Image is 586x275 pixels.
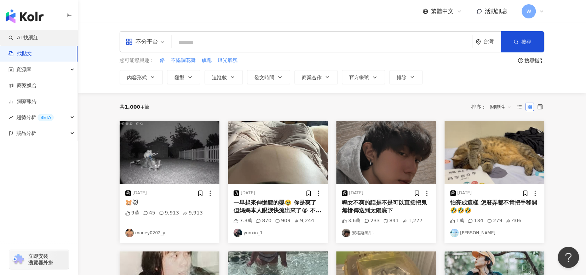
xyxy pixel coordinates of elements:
span: 搜尋 [521,39,531,45]
img: logo [6,9,44,23]
button: 鉻 [160,57,165,64]
span: 資源庫 [16,62,31,78]
button: 追蹤數 [205,70,243,84]
div: 7.3萬 [234,217,252,224]
div: 一早起來伸懶腰的嬰🥹 你是爽了 但媽媽本人眼淚快流出來了😭 不過很可愛沒錯 [234,199,322,215]
div: 鳴女不爽的話是不是可以直接把鬼無慘傳送到太陽底下 [342,199,430,215]
span: environment [476,39,481,45]
img: chrome extension [11,254,25,265]
div: [DATE] [457,190,472,196]
span: 活動訊息 [485,8,507,15]
a: KOL Avataryunxin_1 [234,229,322,237]
div: 9,913 [159,210,179,217]
button: 內容形式 [120,70,163,84]
img: KOL Avatar [342,229,350,237]
button: 燈光氣氛 [217,57,238,64]
div: 841 [383,217,399,224]
span: 燈光氣氛 [218,57,237,64]
a: KOL Avatar安格斯黑牛. [342,229,430,237]
button: 搜尋 [501,31,544,52]
div: 3.6萬 [342,217,361,224]
span: 旗跑 [202,57,212,64]
span: 發文時間 [254,75,274,80]
a: KOL Avatar[PERSON_NAME] [450,229,539,237]
span: 官方帳號 [349,74,369,80]
button: 官方帳號 [342,70,385,84]
span: 趨勢分析 [16,109,54,125]
a: chrome extension立即安裝 瀏覽器外掛 [9,250,69,269]
div: 搜尋指引 [524,58,544,63]
span: 您可能感興趣： [120,57,154,64]
div: 870 [256,217,271,224]
span: 追蹤數 [212,75,227,80]
div: 1萬 [450,217,464,224]
span: 繁體中文 [431,7,454,15]
div: 134 [468,217,483,224]
div: 共 筆 [120,104,149,110]
div: BETA [38,114,54,121]
div: 909 [275,217,291,224]
span: rise [8,115,13,120]
img: post-image [444,121,544,184]
div: 406 [506,217,521,224]
button: 排除 [389,70,423,84]
div: [DATE] [349,190,363,196]
button: 發文時間 [247,70,290,84]
div: 9,913 [183,210,203,217]
span: 類型 [174,75,184,80]
img: post-image [228,121,328,184]
span: appstore [126,38,133,45]
a: 洞察報告 [8,98,37,105]
a: searchAI 找網紅 [8,34,38,41]
span: question-circle [518,58,523,63]
div: 279 [487,217,502,224]
button: 類型 [167,70,200,84]
span: 排除 [397,75,407,80]
div: 排序： [471,101,515,113]
button: 旗跑 [201,57,212,64]
div: 9,244 [294,217,314,224]
span: W [526,7,531,15]
img: post-image [120,121,219,184]
div: 台灣 [483,39,501,45]
button: 商業合作 [294,70,338,84]
span: 內容形式 [127,75,147,80]
div: 🐹🐱 [125,199,214,207]
div: 怕亮成這樣 怎麼弄都不肯把手移開🤣🤣🤣 [450,199,539,215]
a: KOL Avatarmoney0202_y [125,229,214,237]
iframe: Help Scout Beacon - Open [558,247,579,268]
img: KOL Avatar [234,229,242,237]
div: 不分平台 [126,36,158,47]
span: 關聯性 [490,101,511,113]
a: 商案媒合 [8,82,37,89]
img: post-image [336,121,436,184]
div: 45 [143,210,155,217]
span: 商業合作 [302,75,322,80]
div: [DATE] [132,190,147,196]
a: 找貼文 [8,50,32,57]
div: 233 [364,217,380,224]
div: 9萬 [125,210,139,217]
img: KOL Avatar [125,229,134,237]
img: KOL Avatar [450,229,459,237]
span: 立即安裝 瀏覽器外掛 [28,253,53,266]
div: 1,277 [402,217,423,224]
span: 1,000+ [125,104,144,110]
div: [DATE] [241,190,255,196]
button: 不協調花舞 [171,57,196,64]
span: 競品分析 [16,125,36,141]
